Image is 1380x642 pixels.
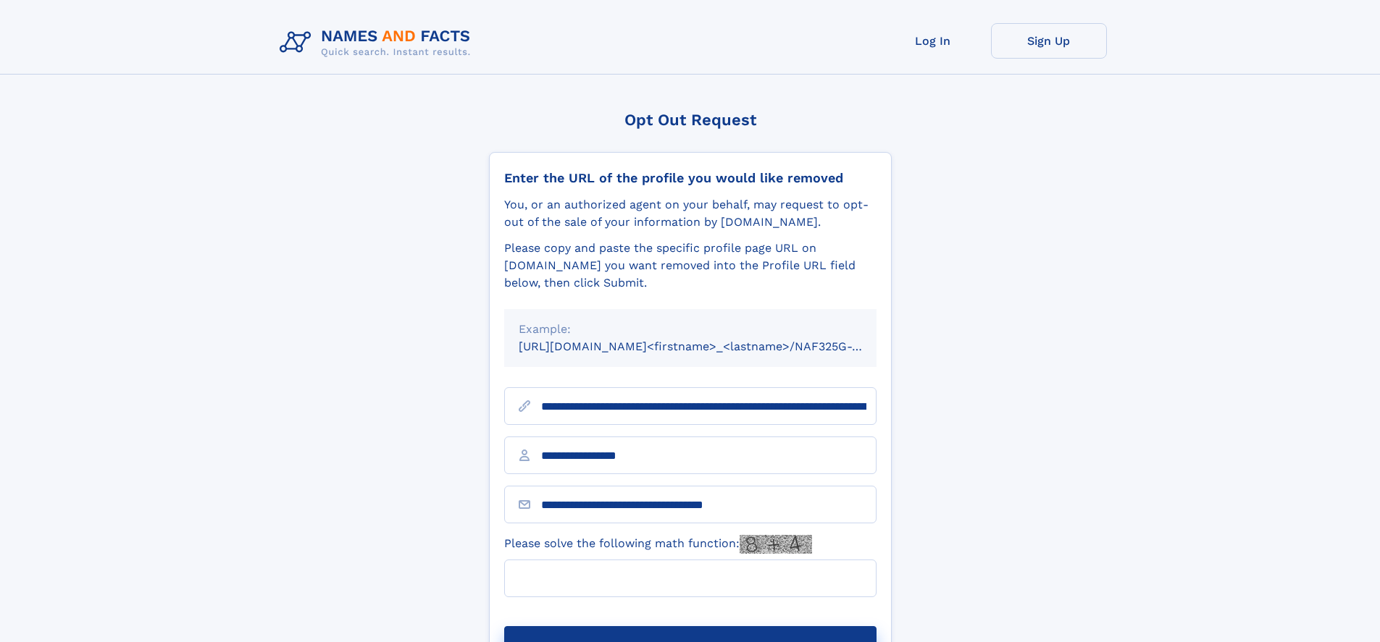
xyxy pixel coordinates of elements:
[991,23,1107,59] a: Sign Up
[519,339,904,353] small: [URL][DOMAIN_NAME]<firstname>_<lastname>/NAF325G-xxxxxxxx
[489,111,892,129] div: Opt Out Request
[519,321,862,338] div: Example:
[274,23,482,62] img: Logo Names and Facts
[875,23,991,59] a: Log In
[504,535,812,554] label: Please solve the following math function:
[504,170,877,186] div: Enter the URL of the profile you would like removed
[504,196,877,231] div: You, or an authorized agent on your behalf, may request to opt-out of the sale of your informatio...
[504,240,877,292] div: Please copy and paste the specific profile page URL on [DOMAIN_NAME] you want removed into the Pr...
